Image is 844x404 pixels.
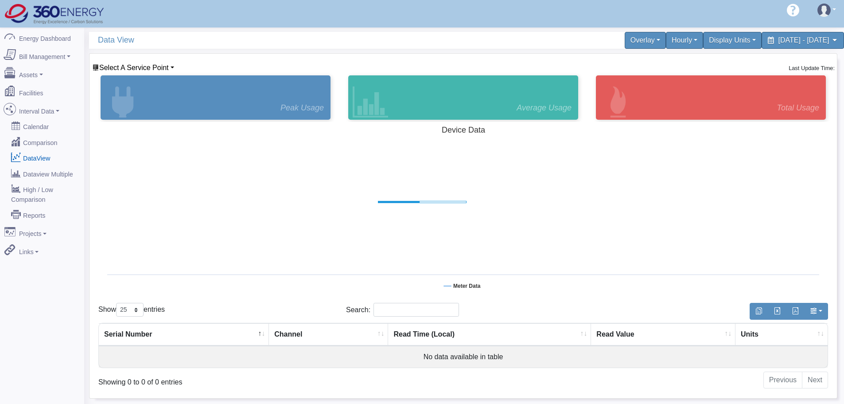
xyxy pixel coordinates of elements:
span: [DATE] - [DATE] [778,36,829,44]
label: Show entries [98,303,165,317]
button: Copy to clipboard [750,303,768,320]
div: Display Units [703,32,761,49]
th: Read Time (Local) : activate to sort column ascending [388,323,591,346]
button: Export to Excel [768,303,786,320]
td: No data available in table [99,346,828,368]
label: Search: [346,303,459,317]
div: Showing 0 to 0 of 0 entries [98,371,395,388]
input: Search: [373,303,459,317]
tspan: Meter Data [453,283,481,289]
button: Generate PDF [786,303,805,320]
button: Show/Hide Columns [804,303,828,320]
th: Serial Number : activate to sort column descending [99,323,269,346]
span: Average Usage [517,102,572,114]
div: Overlay [625,32,666,49]
span: Total Usage [777,102,819,114]
th: Units : activate to sort column ascending [735,323,828,346]
div: Hourly [666,32,703,49]
span: Device List [99,64,169,71]
select: Showentries [116,303,144,317]
img: user-3.svg [817,4,831,17]
tspan: Device Data [442,126,486,134]
small: Last Update Time: [789,65,835,71]
th: Channel : activate to sort column ascending [269,323,388,346]
span: Peak Usage [280,102,324,114]
a: Select A Service Point [92,64,174,71]
span: Data View [98,32,468,48]
th: Read Value : activate to sort column ascending [591,323,735,346]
